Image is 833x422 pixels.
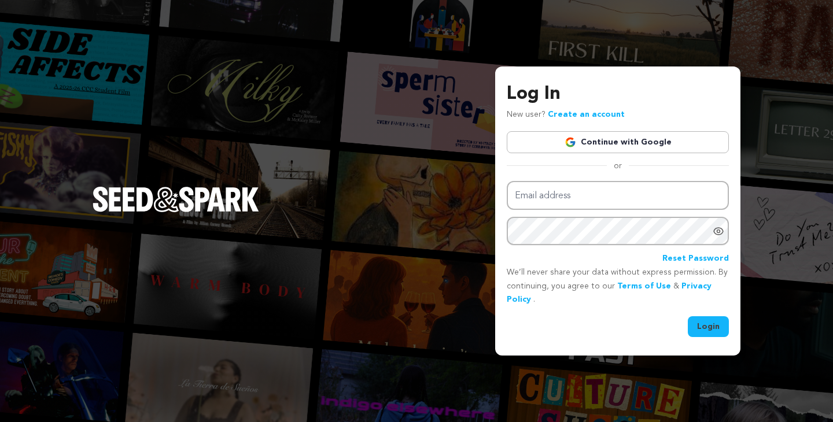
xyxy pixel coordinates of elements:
[93,187,259,212] img: Seed&Spark Logo
[662,252,729,266] a: Reset Password
[507,108,625,122] p: New user?
[507,131,729,153] a: Continue with Google
[565,136,576,148] img: Google logo
[713,225,724,237] a: Show password as plain text. Warning: this will display your password on the screen.
[93,187,259,235] a: Seed&Spark Homepage
[548,110,625,119] a: Create an account
[607,160,629,172] span: or
[617,282,671,290] a: Terms of Use
[507,181,729,210] input: Email address
[507,266,729,307] p: We’ll never share your data without express permission. By continuing, you agree to our & .
[688,316,729,337] button: Login
[507,80,729,108] h3: Log In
